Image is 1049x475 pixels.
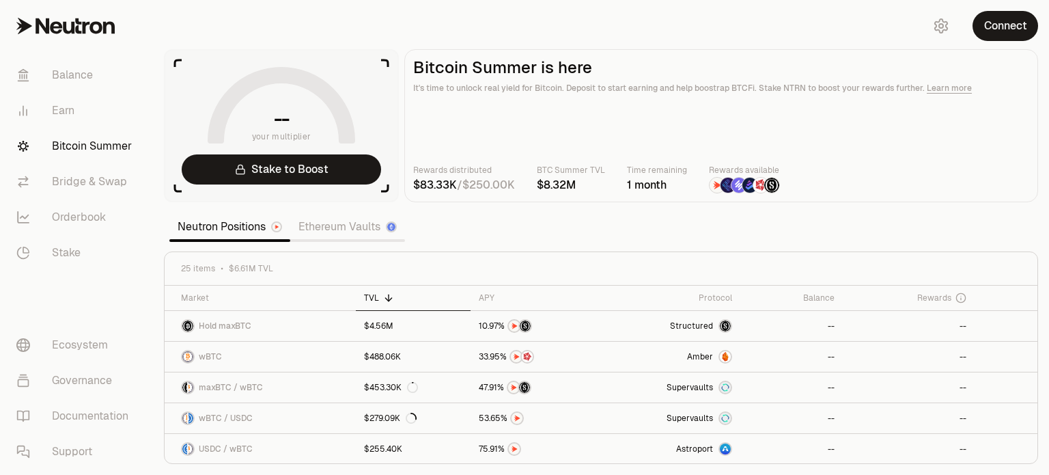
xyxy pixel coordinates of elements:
img: maxBTC Logo [182,382,187,393]
span: 25 items [181,263,215,274]
a: NTRNStructured Points [471,372,606,403]
a: maxBTC LogowBTC LogomaxBTC / wBTC [165,372,356,403]
p: It's time to unlock real yield for Bitcoin. Deposit to start earning and help boostrap BTCFi. Sta... [413,81,1029,95]
span: Rewards [917,293,951,303]
img: Neutron Logo [272,223,281,231]
a: wBTC LogowBTC [165,342,356,372]
h2: Bitcoin Summer is here [413,58,1029,77]
a: -- [740,342,843,372]
a: Astroport [606,434,740,464]
img: Supervaults [720,413,731,424]
a: -- [740,372,843,403]
a: SupervaultsSupervaults [606,372,740,403]
div: $4.56M [364,321,393,331]
a: Governance [5,363,148,398]
img: wBTC Logo [188,444,193,454]
img: NTRN [512,413,522,424]
a: wBTC LogoUSDC LogowBTC / USDC [165,403,356,433]
a: AmberAmber [606,342,740,372]
span: Supervaults [667,382,713,393]
h1: -- [274,108,290,130]
img: Supervaults [720,382,731,393]
img: Solv Points [731,178,746,193]
span: Hold maxBTC [199,321,251,331]
a: Neutron Positions [169,213,290,241]
img: Structured Points [520,321,531,331]
a: SupervaultsSupervaults [606,403,740,433]
span: your multiplier [252,130,311,144]
p: Rewards distributed [413,163,515,177]
a: NTRN [471,403,606,433]
a: $4.56M [356,311,471,341]
img: wBTC Logo [188,382,193,393]
img: NTRN [710,178,725,193]
span: maxBTC / wBTC [199,382,263,393]
a: -- [843,311,975,341]
div: $453.30K [364,382,418,393]
button: NTRNMars Fragments [479,350,598,364]
button: Connect [973,11,1038,41]
button: NTRN [479,411,598,425]
img: wBTC Logo [182,413,187,424]
img: Mars Fragments [753,178,768,193]
p: Time remaining [627,163,687,177]
a: -- [843,434,975,464]
span: USDC / wBTC [199,444,253,454]
a: -- [843,403,975,433]
a: USDC LogowBTC LogoUSDC / wBTC [165,434,356,464]
a: Stake to Boost [182,154,381,185]
div: 1 month [627,177,687,193]
button: NTRNStructured Points [479,319,598,333]
a: Ethereum Vaults [290,213,405,241]
a: Stake [5,235,148,271]
div: Market [181,293,348,303]
div: Balance [749,293,835,303]
img: NTRN [509,444,520,454]
a: NTRNStructured Points [471,311,606,341]
a: $488.06K [356,342,471,372]
p: BTC Summer TVL [537,163,605,177]
img: USDC Logo [188,413,193,424]
div: APY [479,293,598,303]
span: Structured [670,321,713,331]
span: wBTC [199,351,222,362]
a: Balance [5,57,148,93]
img: Amber [720,351,731,362]
a: $255.40K [356,434,471,464]
a: Bridge & Swap [5,164,148,200]
a: Learn more [927,83,972,94]
a: -- [740,311,843,341]
a: Support [5,434,148,470]
a: -- [843,372,975,403]
img: Bedrock Diamonds [742,178,757,193]
p: Rewards available [709,163,780,177]
img: maxBTC Logo [182,321,193,331]
span: Astroport [676,444,713,454]
button: NTRNStructured Points [479,381,598,394]
div: $279.09K [364,413,417,424]
div: $488.06K [364,351,401,362]
a: StructuredmaxBTC [606,311,740,341]
a: -- [740,403,843,433]
img: USDC Logo [182,444,187,454]
a: -- [843,342,975,372]
a: Documentation [5,398,148,434]
img: EtherFi Points [721,178,736,193]
a: Bitcoin Summer [5,128,148,164]
a: $279.09K [356,403,471,433]
span: wBTC / USDC [199,413,253,424]
img: Mars Fragments [522,351,533,362]
img: Ethereum Logo [387,223,395,231]
a: Ecosystem [5,327,148,363]
a: -- [740,434,843,464]
img: wBTC Logo [182,351,193,362]
img: NTRN [511,351,522,362]
span: Supervaults [667,413,713,424]
button: NTRN [479,442,598,456]
a: $453.30K [356,372,471,403]
a: Orderbook [5,200,148,235]
img: maxBTC [720,321,731,331]
img: NTRN [509,321,520,331]
a: maxBTC LogoHold maxBTC [165,311,356,341]
div: Protocol [614,293,731,303]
